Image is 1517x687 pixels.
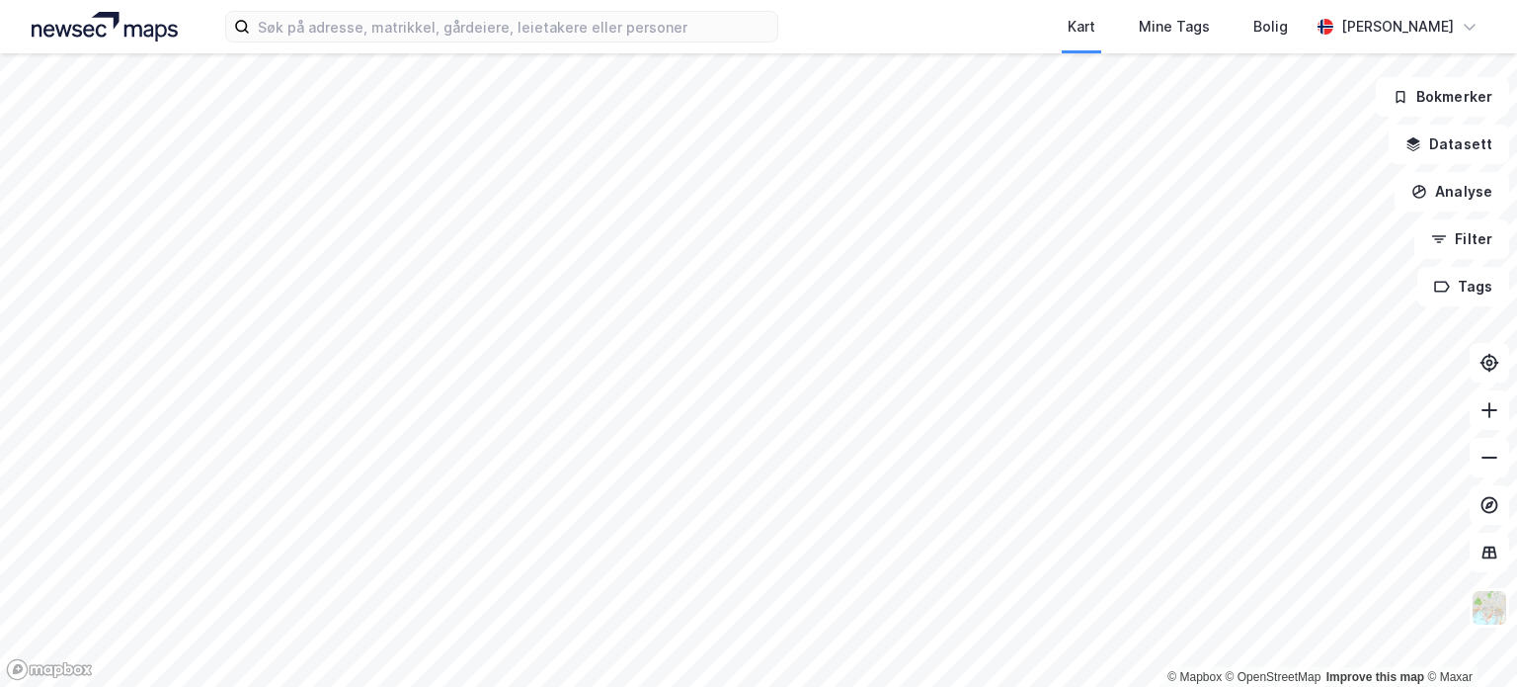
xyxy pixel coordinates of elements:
input: Søk på adresse, matrikkel, gårdeiere, leietakere eller personer [250,12,777,42]
div: Kart [1068,15,1095,39]
div: [PERSON_NAME] [1341,15,1454,39]
img: Z [1471,589,1508,627]
a: Mapbox homepage [6,658,93,681]
img: logo.a4113a55bc3d86da70a041830d287a7e.svg [32,12,178,42]
a: OpenStreetMap [1226,670,1321,684]
a: Improve this map [1326,670,1424,684]
a: Mapbox [1167,670,1222,684]
button: Analyse [1395,172,1509,212]
button: Tags [1417,267,1509,306]
iframe: Chat Widget [1418,592,1517,687]
div: Mine Tags [1139,15,1210,39]
div: Bolig [1253,15,1288,39]
button: Bokmerker [1376,77,1509,117]
button: Filter [1414,219,1509,259]
button: Datasett [1389,125,1509,164]
div: Kontrollprogram for chat [1418,592,1517,687]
